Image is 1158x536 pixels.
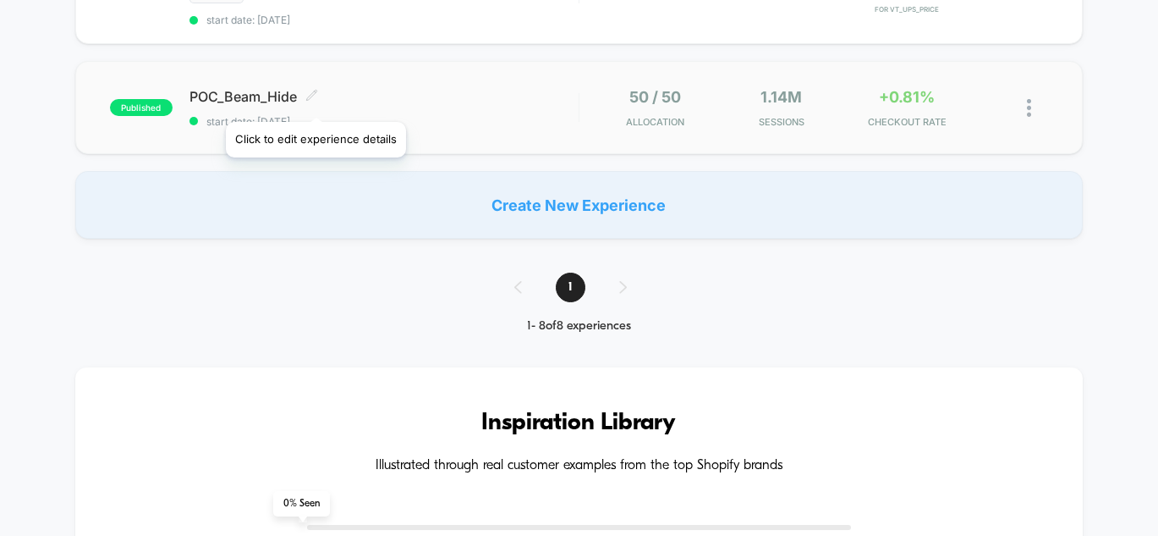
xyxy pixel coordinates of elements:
span: start date: [DATE] [189,14,579,26]
span: CHECKOUT RATE [848,116,966,128]
span: for VT_UpS_Price [848,5,966,14]
span: Allocation [626,116,684,128]
div: Create New Experience [75,171,1083,239]
span: 50 / 50 [629,88,681,106]
div: 1 - 8 of 8 experiences [497,319,661,334]
h3: Inspiration Library [126,410,1032,437]
span: +0.81% [879,88,935,106]
span: POC_Beam_Hide [189,88,579,105]
span: 0 % Seen [273,491,330,517]
span: published [110,99,173,116]
h4: Illustrated through real customer examples from the top Shopify brands [126,458,1032,474]
span: Sessions [722,116,840,128]
img: close [1027,99,1031,117]
span: 1 [556,273,585,302]
span: 1.14M [760,88,802,106]
span: start date: [DATE] [189,115,579,128]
